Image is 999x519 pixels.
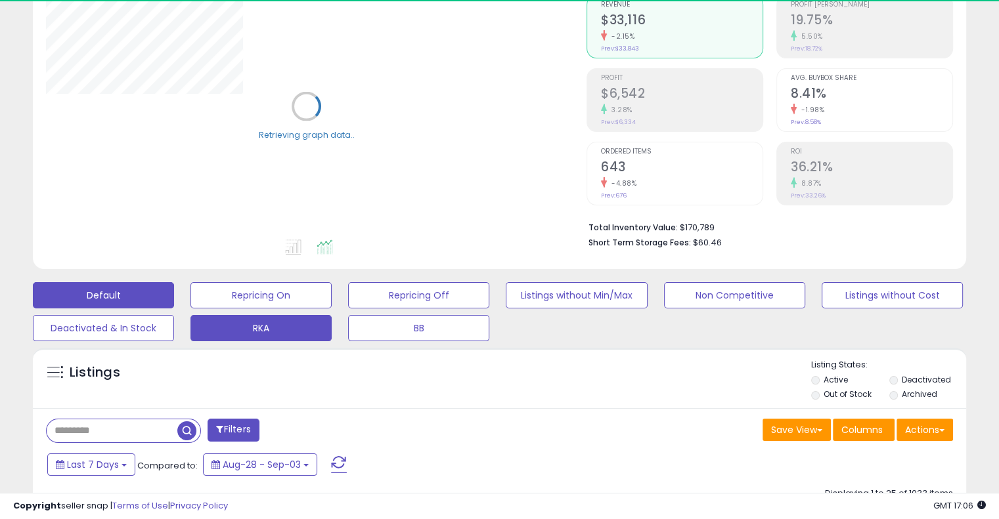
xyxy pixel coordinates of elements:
[791,75,952,82] span: Avg. Buybox Share
[601,159,763,177] h2: 643
[601,75,763,82] span: Profit
[811,359,966,371] p: Listing States:
[601,148,763,156] span: Ordered Items
[348,282,489,308] button: Repricing Off
[588,218,943,234] li: $170,789
[47,453,135,476] button: Last 7 Days
[601,192,627,199] small: Prev: 676
[791,1,952,9] span: Profit [PERSON_NAME]
[33,315,174,341] button: Deactivated & In Stock
[223,458,301,471] span: Aug-28 - Sep-03
[791,45,822,52] small: Prev: 18.72%
[170,499,228,512] a: Privacy Policy
[824,374,848,385] label: Active
[897,419,953,441] button: Actions
[607,105,633,115] small: 3.28%
[791,148,952,156] span: ROI
[901,388,937,400] label: Archived
[791,86,952,104] h2: 8.41%
[13,499,61,512] strong: Copyright
[67,458,119,471] span: Last 7 Days
[601,45,639,52] small: Prev: $33,843
[791,192,826,199] small: Prev: 33.26%
[797,178,822,188] small: 8.87%
[797,105,824,115] small: -1.98%
[190,282,332,308] button: Repricing On
[601,118,636,126] small: Prev: $6,334
[33,282,174,308] button: Default
[203,453,317,476] button: Aug-28 - Sep-03
[13,500,228,512] div: seller snap | |
[112,499,168,512] a: Terms of Use
[791,159,952,177] h2: 36.21%
[841,423,883,436] span: Columns
[601,1,763,9] span: Revenue
[607,178,636,188] small: -4.88%
[588,237,691,248] b: Short Term Storage Fees:
[791,12,952,30] h2: 19.75%
[259,129,355,140] div: Retrieving graph data..
[607,31,634,41] small: -2.15%
[825,488,953,500] div: Displaying 1 to 25 of 1033 items
[693,236,722,249] span: $60.46
[791,118,821,126] small: Prev: 8.58%
[601,12,763,30] h2: $33,116
[190,315,332,341] button: RKA
[797,31,823,41] small: 5.50%
[506,282,647,308] button: Listings without Min/Max
[208,419,259,442] button: Filters
[348,315,489,341] button: BB
[70,363,120,382] h5: Listings
[137,459,198,472] span: Compared to:
[763,419,831,441] button: Save View
[833,419,895,441] button: Columns
[601,86,763,104] h2: $6,542
[588,222,678,233] b: Total Inventory Value:
[822,282,963,308] button: Listings without Cost
[901,374,950,385] label: Deactivated
[824,388,872,400] label: Out of Stock
[664,282,805,308] button: Non Competitive
[933,499,986,512] span: 2025-09-11 17:06 GMT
